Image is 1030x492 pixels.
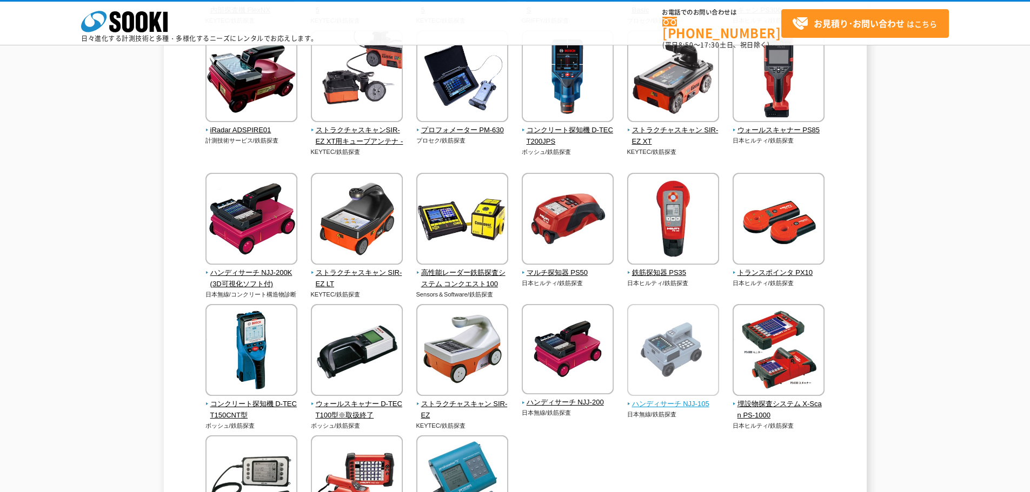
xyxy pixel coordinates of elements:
span: 8:50 [679,40,694,50]
img: トランスポインタ PX10 [733,173,825,267]
span: プロフォメーター PM-630 [416,125,509,136]
img: ウォールスキャナー D-TECT100型※取扱終了 [311,304,403,399]
span: 高性能レーダー鉄筋探査システム コンクエスト100 [416,267,509,290]
p: 日本ヒルティ/鉄筋探査 [733,421,825,430]
span: (平日 ～ 土日、祝日除く) [662,40,769,50]
p: KEYTEC/鉄筋探査 [311,290,403,299]
a: 埋設物探査システム X-Scan PS-1000 [733,388,825,421]
a: ハンディサーチ NJJ-200K(3D可視化ソフト付) [205,257,298,289]
img: コンクリート探知機 D-TECT150CNT型 [205,304,297,399]
a: 鉄筋探知器 PS35 [627,257,720,279]
img: ハンディサーチ NJJ-200 [522,304,614,397]
a: コンクリート探知機 D-TECT150CNT型 [205,388,298,421]
span: ストラクチャスキャン SIR-EZ XT [627,125,720,147]
img: ストラクチャスキャン SIR-EZ [416,304,508,399]
a: ウォールスキャナー PS85 [733,114,825,136]
span: 鉄筋探知器 PS35 [627,267,720,279]
a: ハンディサーチ NJJ-105 [627,388,720,410]
a: iRadar ADSPIRE01 [205,114,298,136]
span: ハンディサーチ NJJ-105 [627,399,720,410]
img: マルチ探知器 PS50 [522,173,614,267]
span: ストラクチャスキャンSIR-EZ XT用キューブアンテナ - [311,125,403,147]
span: iRadar ADSPIRE01 [205,125,298,136]
p: ボッシュ/鉄筋探査 [522,147,614,157]
a: ウォールスキャナー D-TECT100型※取扱終了 [311,388,403,421]
p: 日本ヒルティ/鉄筋探査 [522,279,614,288]
span: ストラクチャスキャン SIR-EZ LT [311,267,403,290]
img: プロフォメーター PM-630 [416,30,508,125]
a: ストラクチャスキャンSIR-EZ XT用キューブアンテナ - [311,114,403,147]
p: 計測技術サービス/鉄筋探査 [205,136,298,145]
img: 高性能レーダー鉄筋探査システム コンクエスト100 [416,173,508,267]
p: KEYTEC/鉄筋探査 [416,421,509,430]
p: ボッシュ/鉄筋探査 [205,421,298,430]
span: 17:30 [700,40,720,50]
p: プロセク/鉄筋探査 [416,136,509,145]
span: マルチ探知器 PS50 [522,267,614,279]
a: ストラクチャスキャン SIR-EZ [416,388,509,421]
span: ウォールスキャナー PS85 [733,125,825,136]
p: 日々進化する計測技術と多種・多様化するニーズにレンタルでお応えします。 [81,35,318,42]
img: 鉄筋探知器 PS35 [627,173,719,267]
span: ストラクチャスキャン SIR-EZ [416,399,509,421]
p: 日本ヒルティ/鉄筋探査 [627,279,720,288]
img: ハンディサーチ NJJ-200K(3D可視化ソフト付) [205,173,297,267]
img: ハンディサーチ NJJ-105 [627,304,719,399]
a: 高性能レーダー鉄筋探査システム コンクエスト100 [416,257,509,289]
img: ストラクチャスキャン SIR-EZ LT [311,173,403,267]
a: プロフォメーター PM-630 [416,114,509,136]
p: 日本ヒルティ/鉄筋探査 [733,279,825,288]
a: ストラクチャスキャン SIR-EZ LT [311,257,403,289]
span: コンクリート探知機 D-TECT150CNT型 [205,399,298,421]
a: お見積り･お問い合わせはこちら [781,9,949,38]
img: コンクリート探知機 D-TECT200JPS [522,30,614,125]
strong: お見積り･お問い合わせ [814,17,905,30]
img: ストラクチャスキャン SIR-EZ XT [627,30,719,125]
p: KEYTEC/鉄筋探査 [627,147,720,157]
span: ウォールスキャナー D-TECT100型※取扱終了 [311,399,403,421]
a: [PHONE_NUMBER] [662,17,781,39]
img: 埋設物探査システム X-Scan PS-1000 [733,304,825,399]
p: KEYTEC/鉄筋探査 [311,147,403,157]
span: お電話でのお問い合わせは [662,9,781,16]
span: ハンディサーチ NJJ-200K(3D可視化ソフト付) [205,267,298,290]
img: iRadar ADSPIRE01 [205,30,297,125]
img: ストラクチャスキャンSIR-EZ XT用キューブアンテナ - [311,30,403,125]
p: ボッシュ/鉄筋探査 [311,421,403,430]
span: ハンディサーチ NJJ-200 [522,397,614,408]
a: ハンディサーチ NJJ-200 [522,387,614,409]
span: 埋設物探査システム X-Scan PS-1000 [733,399,825,421]
p: 日本無線/鉄筋探査 [627,410,720,419]
a: ストラクチャスキャン SIR-EZ XT [627,114,720,147]
p: 日本無線/鉄筋探査 [522,408,614,417]
img: ウォールスキャナー PS85 [733,30,825,125]
span: トランスポインタ PX10 [733,267,825,279]
p: Sensors＆Software/鉄筋探査 [416,290,509,299]
span: はこちら [792,16,937,32]
span: コンクリート探知機 D-TECT200JPS [522,125,614,147]
p: 日本無線/コンクリート構造物診断 [205,290,298,299]
a: マルチ探知器 PS50 [522,257,614,279]
a: コンクリート探知機 D-TECT200JPS [522,114,614,147]
a: トランスポインタ PX10 [733,257,825,279]
p: 日本ヒルティ/鉄筋探査 [733,136,825,145]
